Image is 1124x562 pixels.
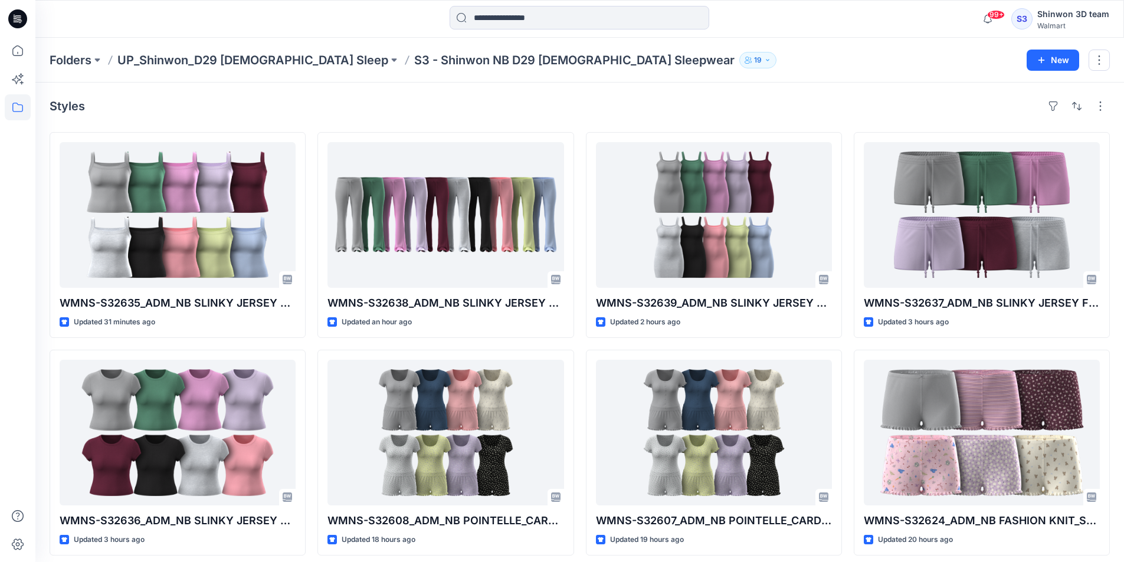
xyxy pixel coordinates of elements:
[864,295,1100,311] p: WMNS-S32637_ADM_NB SLINKY JERSEY FITTED SHORT
[327,295,563,311] p: WMNS-S32638_ADM_NB SLINKY JERSEY FLARE PANT
[864,512,1100,529] p: WMNS-S32624_ADM_NB FASHION KNIT_SHORT
[327,512,563,529] p: WMNS-S32608_ADM_NB POINTELLE_CARDI SHORT SET (OPT 2)
[327,360,563,505] a: WMNS-S32608_ADM_NB POINTELLE_CARDI SHORT SET (OPT 2)
[596,360,832,505] a: WMNS-S32607_ADM_NB POINTELLE_CARDI SHORT SET (OPT 1)
[864,360,1100,505] a: WMNS-S32624_ADM_NB FASHION KNIT_SHORT
[60,142,296,288] a: WMNS-S32635_ADM_NB SLINKY JERSEY TANK
[596,512,832,529] p: WMNS-S32607_ADM_NB POINTELLE_CARDI SHORT SET (OPT 1)
[60,295,296,311] p: WMNS-S32635_ADM_NB SLINKY JERSEY TANK
[864,142,1100,288] a: WMNS-S32637_ADM_NB SLINKY JERSEY FITTED SHORT
[1027,50,1079,71] button: New
[1037,7,1109,21] div: Shinwon 3D team
[878,316,949,328] p: Updated 3 hours ago
[610,534,684,546] p: Updated 19 hours ago
[596,295,832,311] p: WMNS-S32639_ADM_NB SLINKY JERSEY SLIP
[739,52,776,68] button: 19
[414,52,735,68] p: S3 - Shinwon NB D29 [DEMOGRAPHIC_DATA] Sleepwear
[50,99,85,113] h4: Styles
[342,534,415,546] p: Updated 18 hours ago
[117,52,388,68] a: UP_Shinwon_D29 [DEMOGRAPHIC_DATA] Sleep
[596,142,832,288] a: WMNS-S32639_ADM_NB SLINKY JERSEY SLIP
[74,316,155,328] p: Updated 31 minutes ago
[754,54,762,67] p: 19
[878,534,953,546] p: Updated 20 hours ago
[987,10,1005,19] span: 99+
[1011,8,1033,29] div: S3
[327,142,563,288] a: WMNS-S32638_ADM_NB SLINKY JERSEY FLARE PANT
[610,316,680,328] p: Updated 2 hours ago
[342,316,412,328] p: Updated an hour ago
[60,512,296,529] p: WMNS-S32636_ADM_NB SLINKY JERSEY BABY TEE
[1037,21,1109,30] div: Walmart
[60,360,296,505] a: WMNS-S32636_ADM_NB SLINKY JERSEY BABY TEE
[74,534,145,546] p: Updated 3 hours ago
[50,52,91,68] a: Folders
